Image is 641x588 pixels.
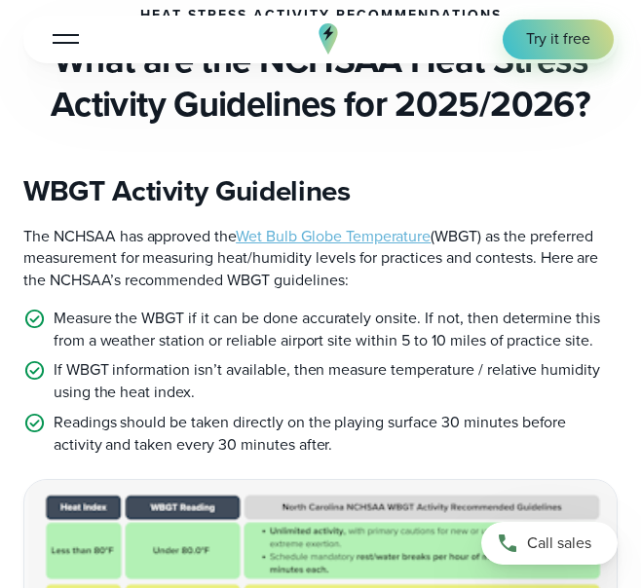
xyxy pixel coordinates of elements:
[54,412,618,457] p: Readings should be taken directly on the playing surface 30 minutes before activity and taken eve...
[503,19,614,59] a: Try it free
[526,28,590,51] span: Try it free
[481,522,618,565] a: Call sales
[140,8,502,23] h2: Heat Stress Activity Recommendations
[23,173,618,210] h3: WBGT Activity Guidelines
[527,533,591,555] span: Call sales
[23,225,598,292] span: The NCHSAA has approved the (WBGT) as the preferred measurement for measuring heat/humidity level...
[236,225,431,247] a: Wet Bulb Globe Temperature
[23,39,618,126] h2: What are the NCHSAA Heat Stress Activity Guidelines for 2025/2026?
[54,308,618,352] p: Measure the WBGT if it can be done accurately onsite. If not, then determine this from a weather ...
[54,359,618,404] p: If WBGT information isn’t available, then measure temperature / relative humidity using the heat ...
